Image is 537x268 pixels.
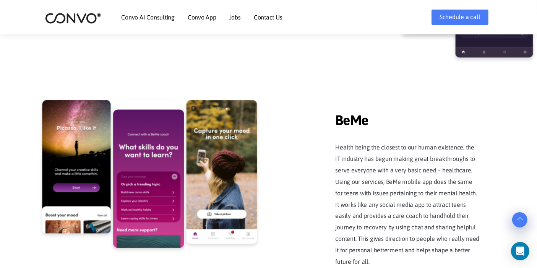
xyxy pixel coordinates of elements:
div: Open Intercom Messenger [511,242,529,260]
a: Schedule a call [432,10,488,25]
span: BeMe [336,101,481,131]
a: Convo AI Consulting [122,14,175,20]
p: Health being the closest to our human existence, the IT industry has begun making great breakthro... [336,142,481,268]
a: Jobs [229,14,241,20]
a: Convo App [188,14,216,20]
a: Contact Us [254,14,282,20]
img: logo_2.png [45,12,101,24]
